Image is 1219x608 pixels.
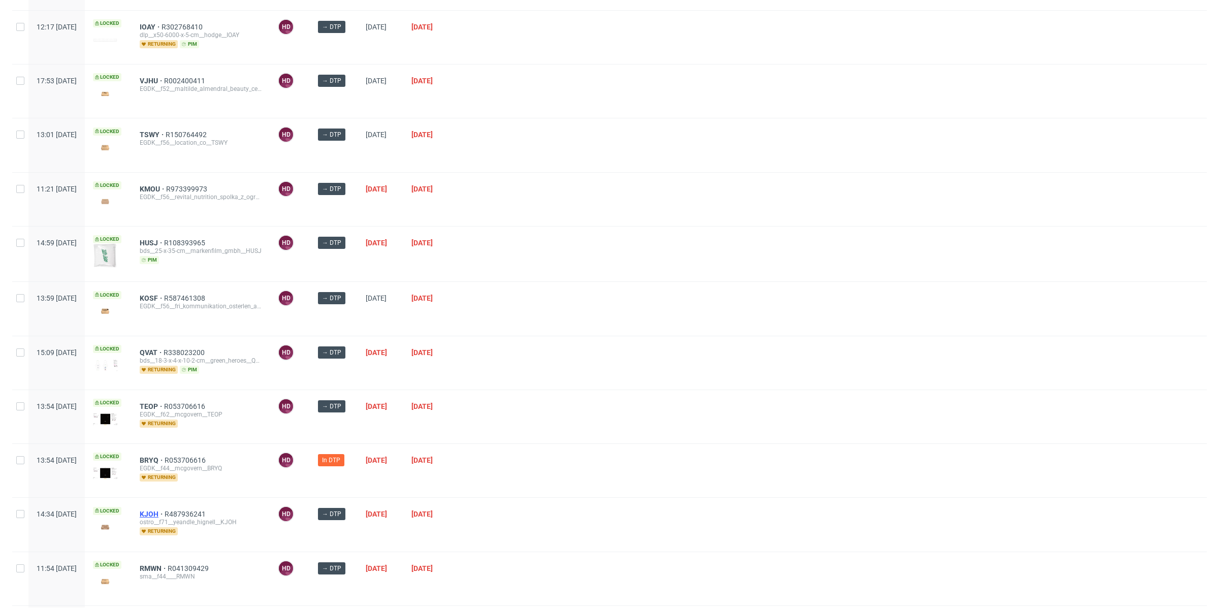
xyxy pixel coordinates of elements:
[366,131,387,139] span: [DATE]
[322,509,341,519] span: → DTP
[164,348,207,357] a: R338023200
[366,564,387,572] span: [DATE]
[140,402,164,410] a: TEOP
[93,141,117,154] img: version_two_editor_design
[322,348,341,357] span: → DTP
[140,131,166,139] span: TSWY
[140,572,262,581] div: sma__f44____RMWN
[166,131,209,139] a: R150764492
[164,294,207,302] a: R587461308
[279,399,293,413] figcaption: HD
[366,185,387,193] span: [DATE]
[140,85,262,93] div: EGDK__f52__maltilde_almendral_beauty_center__VJHU
[37,23,77,31] span: 12:17 [DATE]
[140,510,165,518] a: KJOH
[93,399,121,407] span: Locked
[93,345,121,353] span: Locked
[37,348,77,357] span: 15:09 [DATE]
[93,243,117,268] img: version_two_editor_design
[140,294,164,302] a: KOSF
[279,507,293,521] figcaption: HD
[411,23,433,31] span: [DATE]
[93,453,121,461] span: Locked
[140,348,164,357] a: QVAT
[164,402,207,410] a: R053706616
[140,357,262,365] div: bds__18-3-x-4-x-10-2-cm__green_heroes__QVAT
[165,456,208,464] a: R053706616
[411,294,433,302] span: [DATE]
[322,130,341,139] span: → DTP
[37,131,77,139] span: 13:01 [DATE]
[411,131,433,139] span: [DATE]
[140,185,166,193] a: KMOU
[37,239,77,247] span: 14:59 [DATE]
[279,345,293,360] figcaption: HD
[180,40,199,48] span: pim
[140,473,178,482] span: returning
[93,467,117,479] img: version_two_editor_design.png
[366,23,387,31] span: [DATE]
[37,294,77,302] span: 13:59 [DATE]
[93,73,121,81] span: Locked
[93,87,117,101] img: version_two_editor_design.png
[140,456,165,464] a: BRYQ
[411,348,433,357] span: [DATE]
[93,127,121,136] span: Locked
[366,294,387,302] span: [DATE]
[180,366,199,374] span: pim
[140,77,164,85] a: VJHU
[279,561,293,575] figcaption: HD
[140,31,262,39] div: dlp__x50-6000-x-5-cm__hodge__IOAY
[166,185,209,193] a: R973399973
[279,127,293,142] figcaption: HD
[162,23,205,31] a: R302768410
[140,564,168,572] a: RMWN
[93,181,121,189] span: Locked
[322,76,341,85] span: → DTP
[366,456,387,464] span: [DATE]
[279,74,293,88] figcaption: HD
[322,402,341,411] span: → DTP
[93,291,121,299] span: Locked
[411,185,433,193] span: [DATE]
[140,139,262,147] div: EGDK__f56__location_co__TSWY
[411,77,433,85] span: [DATE]
[366,402,387,410] span: [DATE]
[37,185,77,193] span: 11:21 [DATE]
[411,239,433,247] span: [DATE]
[140,23,162,31] a: IOAY
[322,564,341,573] span: → DTP
[140,302,262,310] div: EGDK__f56__fri_kommunikation_osterlen_ab__KOSF
[279,20,293,34] figcaption: HD
[322,184,341,194] span: → DTP
[93,19,121,27] span: Locked
[279,236,293,250] figcaption: HD
[37,402,77,410] span: 13:54 [DATE]
[279,182,293,196] figcaption: HD
[168,564,211,572] span: R041309429
[322,294,341,303] span: → DTP
[37,564,77,572] span: 11:54 [DATE]
[37,456,77,464] span: 13:54 [DATE]
[37,510,77,518] span: 14:34 [DATE]
[366,348,387,357] span: [DATE]
[164,239,207,247] a: R108393965
[411,456,433,464] span: [DATE]
[322,456,340,465] span: In DTP
[140,518,262,526] div: ostro__f71__yeandle_hignell__KJOH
